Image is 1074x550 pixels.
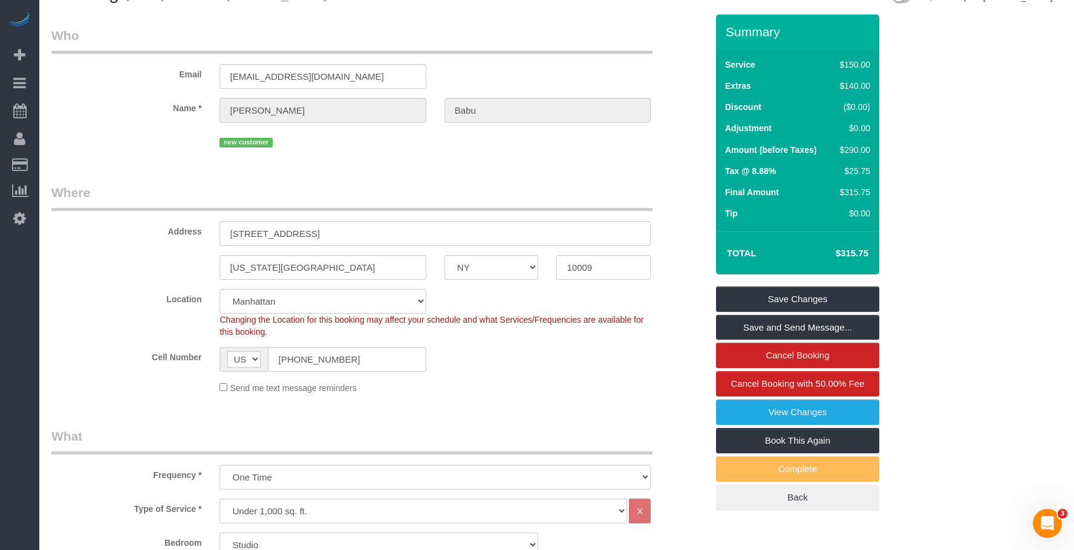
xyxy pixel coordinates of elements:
span: Cancel Booking with 50.00% Fee [731,378,865,389]
span: new customer [220,138,272,147]
label: Adjustment [725,122,772,134]
a: Book This Again [716,428,879,453]
label: Bedroom [42,532,210,549]
a: Cancel Booking with 50.00% Fee [716,371,879,396]
label: Final Amount [725,186,779,198]
div: $140.00 [835,80,870,92]
label: Extras [725,80,751,92]
input: Last Name [444,98,651,123]
iframe: Intercom live chat [1033,509,1062,538]
legend: What [51,427,653,455]
div: $0.00 [835,122,870,134]
input: First Name [220,98,426,123]
div: $150.00 [835,59,870,71]
div: $290.00 [835,144,870,156]
label: Tax @ 8.88% [725,165,776,177]
legend: Where [51,184,653,211]
input: Email [220,64,426,89]
div: $0.00 [835,207,870,219]
span: Changing the Location for this booking may affect your schedule and what Services/Frequencies are... [220,315,643,337]
a: Save and Send Message... [716,315,879,340]
strong: Total [727,248,757,258]
a: View Changes [716,400,879,425]
label: Cell Number [42,347,210,363]
h4: $315.75 [799,248,868,259]
label: Amount (before Taxes) [725,144,816,156]
label: Service [725,59,755,71]
input: Cell Number [268,347,426,372]
label: Frequency * [42,465,210,481]
legend: Who [51,27,653,54]
a: Save Changes [716,286,879,312]
label: Address [42,221,210,238]
label: Discount [725,101,761,113]
span: Send me text message reminders [230,383,356,393]
label: Email [42,64,210,80]
div: $25.75 [835,165,870,177]
a: Back [716,485,879,510]
label: Name * [42,98,210,114]
span: 3 [1058,509,1067,519]
h3: Summary [726,25,873,39]
label: Tip [725,207,738,219]
label: Type of Service * [42,499,210,515]
input: Zip Code [556,255,651,280]
input: City [220,255,426,280]
a: Cancel Booking [716,343,879,368]
label: Location [42,289,210,305]
img: Automaid Logo [7,12,31,29]
div: ($0.00) [835,101,870,113]
div: $315.75 [835,186,870,198]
